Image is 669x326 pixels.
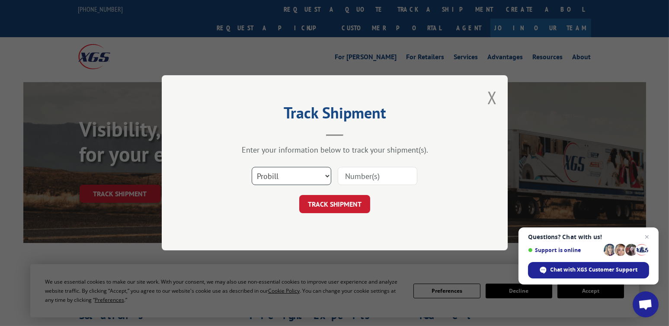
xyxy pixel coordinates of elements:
[205,145,464,155] div: Enter your information below to track your shipment(s).
[338,167,417,185] input: Number(s)
[528,247,601,253] span: Support is online
[551,266,638,274] span: Chat with XGS Customer Support
[528,233,649,240] span: Questions? Chat with us!
[487,86,497,109] button: Close modal
[299,195,370,214] button: TRACK SHIPMENT
[642,232,652,242] span: Close chat
[205,107,464,123] h2: Track Shipment
[633,291,659,317] div: Open chat
[528,262,649,278] div: Chat with XGS Customer Support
